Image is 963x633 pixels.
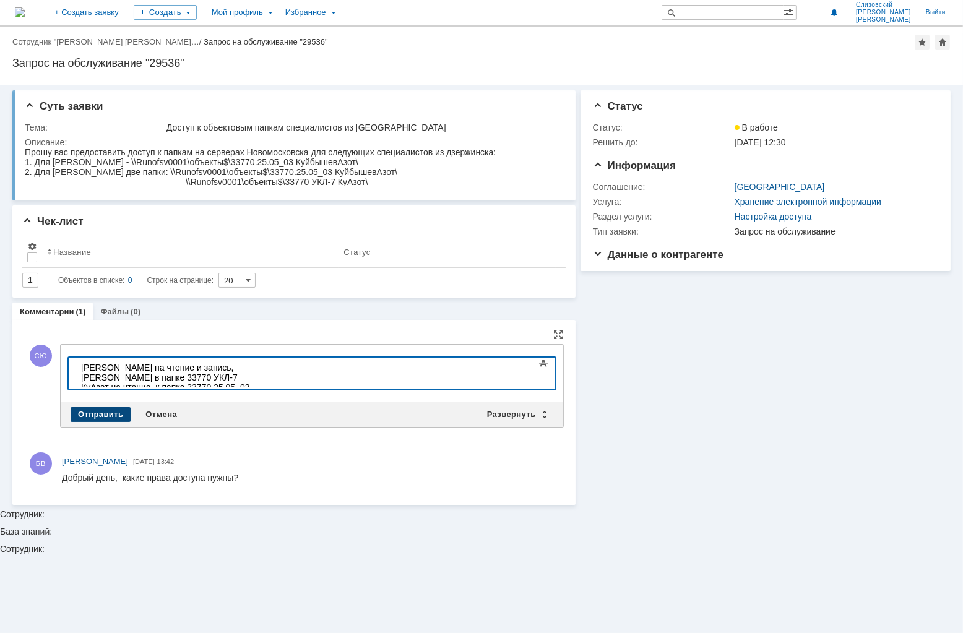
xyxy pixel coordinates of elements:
div: \\Runofsv0001\объекты$\33770 УКЛ-7 КуАзот\ [161,30,471,40]
span: Показать панель инструментов [536,356,551,371]
i: Строк на странице: [58,273,214,288]
a: Файлы [100,307,129,316]
div: 0 [128,273,132,288]
div: Решить до: [593,137,732,147]
span: 13:42 [157,458,175,465]
a: Перейти на домашнюю страницу [15,7,25,17]
span: [PERSON_NAME] [856,9,911,16]
a: Сотрудник "[PERSON_NAME] [PERSON_NAME]… [12,37,199,46]
th: Статус [339,236,555,268]
div: (1) [76,307,86,316]
div: Тема: [25,123,164,132]
div: Тип заявки: [593,226,732,236]
span: СЮ [30,345,52,367]
span: Статус [593,100,643,112]
a: Настройка доступа [735,212,812,222]
div: Запрос на обслуживание "29536" [12,57,951,69]
span: [DATE] [133,458,155,465]
span: [PERSON_NAME] [62,457,128,466]
span: Расширенный поиск [784,6,796,17]
div: Соглашение: [593,182,732,192]
th: Название [42,236,339,268]
div: Услуга: [593,197,732,207]
span: Слизовский [856,1,911,9]
div: Статус: [593,123,732,132]
a: [PERSON_NAME] [62,455,128,468]
div: [PERSON_NAME] на чтение и запись, [PERSON_NAME] в папке 33770 УКЛ-7 КуАзот на чтение, к папке 337... [5,5,181,45]
span: Настройки [27,241,37,251]
div: Описание: [25,137,560,147]
div: Добавить в избранное [915,35,930,50]
div: Раздел услуги: [593,212,732,222]
a: Хранение электронной информации [735,197,881,207]
div: Создать [134,5,197,20]
span: Информация [593,160,676,171]
div: Название [53,248,91,257]
a: Комментарии [20,307,74,316]
a: [GEOGRAPHIC_DATA] [735,182,825,192]
span: [PERSON_NAME] [856,16,911,24]
div: Доступ к объектовым папкам специалистов из [GEOGRAPHIC_DATA] [166,123,558,132]
span: Чек-лист [22,215,84,227]
span: [DATE] 12:30 [735,137,786,147]
div: Запрос на обслуживание [735,226,933,236]
div: Статус [343,248,370,257]
span: Объектов в списке: [58,276,124,285]
span: Данные о контрагенте [593,249,724,261]
span: В работе [735,123,778,132]
div: (0) [131,307,140,316]
img: logo [15,7,25,17]
div: / [12,37,204,46]
div: Запрос на обслуживание "29536" [204,37,328,46]
div: На всю страницу [553,330,563,340]
div: Сделать домашней страницей [935,35,950,50]
span: Суть заявки [25,100,103,112]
